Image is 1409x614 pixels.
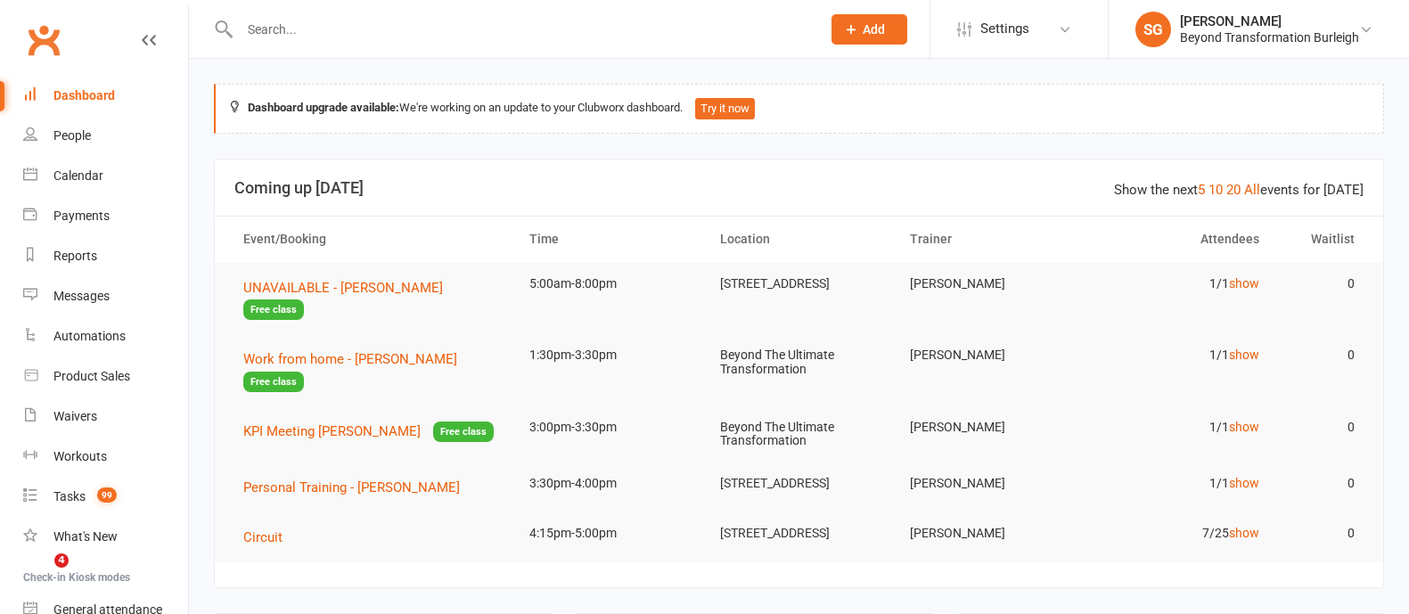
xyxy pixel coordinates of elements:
span: Circuit [243,529,283,545]
div: [PERSON_NAME] [1180,13,1359,29]
div: What's New [53,529,118,544]
th: Event/Booking [227,217,513,262]
button: UNAVAILABLE - [PERSON_NAME]Free class [243,277,497,321]
div: Payments [53,209,110,223]
div: Reports [53,249,97,263]
a: Tasks 99 [23,477,188,517]
button: Personal Training - [PERSON_NAME] [243,477,472,498]
td: 5:00am-8:00pm [513,263,704,305]
div: Dashboard [53,88,115,102]
span: 99 [97,487,117,503]
td: 1/1 [1085,463,1275,504]
td: 3:30pm-4:00pm [513,463,704,504]
div: People [53,128,91,143]
button: Work from home - [PERSON_NAME]Free class [243,348,497,392]
td: Beyond The Ultimate Transformation [704,406,895,463]
a: Payments [23,196,188,236]
button: KPI Meeting [PERSON_NAME]Free class [243,421,494,443]
div: Workouts [53,449,107,463]
a: All [1244,182,1260,198]
a: show [1229,476,1259,490]
th: Waitlist [1275,217,1371,262]
th: Time [513,217,704,262]
div: We're working on an update to your Clubworx dashboard. [214,84,1384,134]
div: Beyond Transformation Burleigh [1180,29,1359,45]
a: Messages [23,276,188,316]
a: Reports [23,236,188,276]
td: [STREET_ADDRESS] [704,263,895,305]
span: Free class [243,299,304,320]
span: KPI Meeting [PERSON_NAME] [243,423,421,439]
td: [PERSON_NAME] [894,512,1085,554]
a: show [1229,348,1259,362]
td: 0 [1275,263,1371,305]
td: 1/1 [1085,263,1275,305]
th: Trainer [894,217,1085,262]
a: Product Sales [23,356,188,397]
a: Waivers [23,397,188,437]
span: Settings [980,9,1029,49]
span: UNAVAILABLE - [PERSON_NAME] [243,280,443,296]
a: People [23,116,188,156]
a: show [1229,420,1259,434]
td: 0 [1275,463,1371,504]
div: SG [1135,12,1171,47]
strong: Dashboard upgrade available: [248,101,399,114]
iframe: Intercom live chat [18,553,61,596]
td: [STREET_ADDRESS] [704,512,895,554]
td: 3:00pm-3:30pm [513,406,704,448]
td: [PERSON_NAME] [894,334,1085,376]
a: Automations [23,316,188,356]
td: 7/25 [1085,512,1275,554]
button: Add [831,14,907,45]
span: Personal Training - [PERSON_NAME] [243,479,460,495]
td: Beyond The Ultimate Transformation [704,334,895,390]
td: 1/1 [1085,334,1275,376]
td: 0 [1275,512,1371,554]
span: Add [863,22,885,37]
td: 0 [1275,406,1371,448]
td: 1:30pm-3:30pm [513,334,704,376]
td: [STREET_ADDRESS] [704,463,895,504]
a: show [1229,276,1259,291]
div: Messages [53,289,110,303]
th: Location [704,217,895,262]
a: 20 [1226,182,1241,198]
span: Free class [243,372,304,392]
td: 0 [1275,334,1371,376]
div: Calendar [53,168,103,183]
div: Product Sales [53,369,130,383]
button: Try it now [695,98,755,119]
div: Waivers [53,409,97,423]
a: 10 [1208,182,1223,198]
h3: Coming up [DATE] [234,179,1364,197]
div: Automations [53,329,126,343]
span: Free class [433,422,494,442]
td: [PERSON_NAME] [894,463,1085,504]
div: Show the next events for [DATE] [1114,179,1364,201]
td: [PERSON_NAME] [894,406,1085,448]
td: [PERSON_NAME] [894,263,1085,305]
span: Work from home - [PERSON_NAME] [243,351,457,367]
button: Circuit [243,527,295,548]
td: 4:15pm-5:00pm [513,512,704,554]
td: 1/1 [1085,406,1275,448]
span: 4 [54,553,69,568]
a: What's New [23,517,188,557]
a: show [1229,526,1259,540]
div: Tasks [53,489,86,503]
a: Dashboard [23,76,188,116]
a: 5 [1198,182,1205,198]
a: Workouts [23,437,188,477]
input: Search... [234,17,808,42]
a: Clubworx [21,18,66,62]
a: Calendar [23,156,188,196]
th: Attendees [1085,217,1275,262]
